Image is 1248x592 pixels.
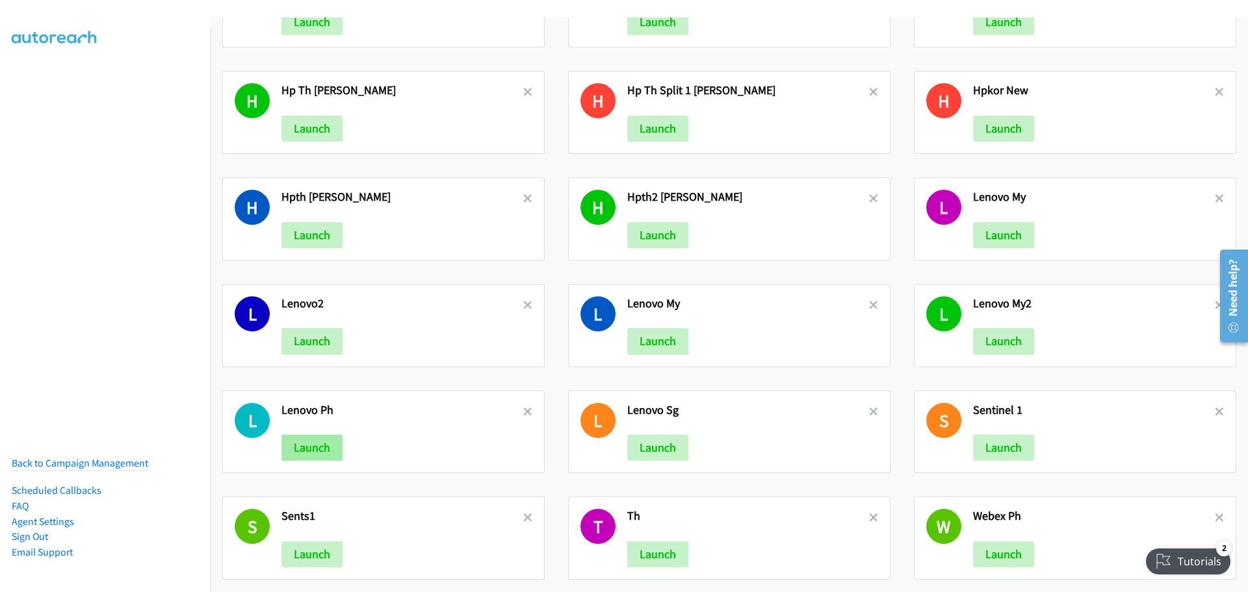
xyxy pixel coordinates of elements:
h2: Lenovo Sg [627,403,869,418]
h2: Sentinel 1 [973,403,1215,418]
h1: W [926,509,961,544]
a: Email Support [12,546,73,558]
h1: T [580,509,616,544]
h1: L [926,296,961,331]
h1: L [235,403,270,438]
button: Launch [627,328,688,354]
h2: Lenovo My2 [973,296,1215,311]
button: Launch [627,9,688,35]
h1: H [580,190,616,225]
button: Launch [973,435,1034,461]
button: Launch [281,222,343,248]
a: Agent Settings [12,515,74,528]
h1: L [235,296,270,331]
button: Launch [973,222,1034,248]
h2: Lenovo My [627,296,869,311]
h2: Hp Th [PERSON_NAME] [281,83,523,98]
button: Launch [281,328,343,354]
button: Launch [281,9,343,35]
h2: Lenovo2 [281,296,523,311]
button: Launch [973,328,1034,354]
h1: L [580,296,616,331]
h1: S [235,509,270,544]
h1: H [580,83,616,118]
h2: Webex Ph [973,509,1215,524]
button: Launch [627,222,688,248]
h2: Lenovo Ph [281,403,523,418]
h2: Sents1 [281,509,523,524]
a: Scheduled Callbacks [12,484,101,496]
button: Launch [281,435,343,461]
h1: S [926,403,961,438]
iframe: Checklist [1138,535,1238,582]
button: Launch [973,116,1034,142]
h1: H [235,83,270,118]
h2: Hpth2 [PERSON_NAME] [627,190,869,205]
a: FAQ [12,500,29,512]
button: Launch [281,116,343,142]
a: Sign Out [12,530,48,543]
h1: H [235,190,270,225]
button: Launch [973,9,1034,35]
a: Back to Campaign Management [12,457,148,469]
h2: Hpkor New [973,83,1215,98]
h2: Lenovo My [973,190,1215,205]
button: Launch [627,435,688,461]
h2: Hpth [PERSON_NAME] [281,190,523,205]
h2: Hp Th Split 1 [PERSON_NAME] [627,83,869,98]
h1: H [926,83,961,118]
button: Launch [973,541,1034,567]
h1: L [926,190,961,225]
h2: Th [627,509,869,524]
button: Launch [627,116,688,142]
button: Launch [627,541,688,567]
h1: L [580,403,616,438]
iframe: Resource Center [1210,244,1248,348]
button: Launch [281,541,343,567]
